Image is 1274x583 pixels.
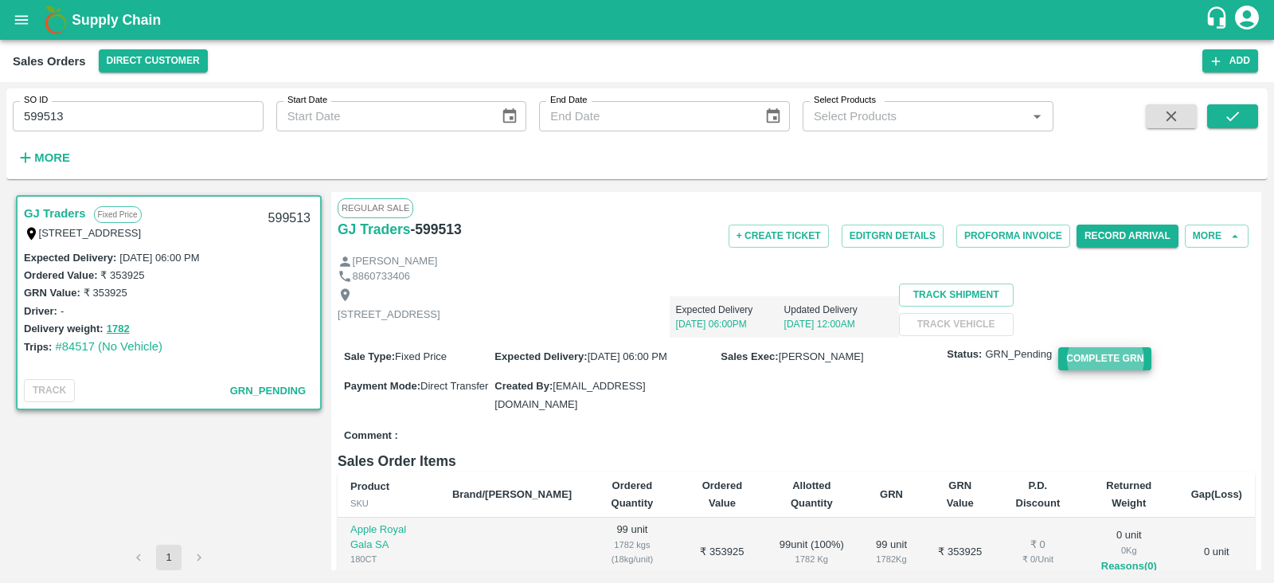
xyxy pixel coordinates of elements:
[494,380,553,392] label: Created By :
[420,380,488,392] span: Direct Transfer
[588,350,667,362] span: [DATE] 06:00 PM
[1106,479,1151,509] b: Returned Weight
[40,4,72,36] img: logo
[350,552,427,566] div: 180CT
[61,305,64,317] label: -
[39,227,142,239] label: [STREET_ADDRESS]
[784,303,893,317] p: Updated Delivery
[24,94,48,107] label: SO ID
[814,94,876,107] label: Select Products
[99,49,208,72] button: Select DC
[807,106,1022,127] input: Select Products
[721,350,778,362] label: Sales Exec :
[947,347,982,362] label: Status:
[287,94,327,107] label: Start Date
[13,101,264,131] input: Enter SO ID
[452,488,572,500] b: Brand/[PERSON_NAME]
[880,488,903,500] b: GRN
[344,428,398,444] label: Comment :
[230,385,306,397] span: GRN_Pending
[156,545,182,570] button: page 1
[676,317,784,331] p: [DATE] 06:00PM
[842,225,944,248] button: EditGRN Details
[353,269,410,284] p: 8860733406
[24,252,116,264] label: Expected Delivery :
[1077,225,1178,248] button: Record Arrival
[338,198,413,217] span: Regular Sale
[72,12,161,28] b: Supply Chain
[784,317,893,331] p: [DATE] 12:00AM
[353,254,438,269] p: [PERSON_NAME]
[676,303,784,317] p: Expected Delivery
[777,538,846,567] div: 99 unit ( 100 %)
[100,269,144,281] label: ₹ 353925
[1026,106,1047,127] button: Open
[1009,538,1067,553] div: ₹ 0
[24,269,97,281] label: Ordered Value:
[779,350,864,362] span: [PERSON_NAME]
[899,284,1014,307] button: Track Shipment
[1092,528,1166,576] div: 0 unit
[72,9,1205,31] a: Supply Chain
[539,101,751,131] input: End Date
[344,350,395,362] label: Sale Type :
[94,206,142,223] p: Fixed Price
[1016,479,1061,509] b: P.D. Discount
[276,101,488,131] input: Start Date
[550,94,587,107] label: End Date
[1092,543,1166,558] div: 0 Kg
[1092,558,1166,576] button: Reasons(0)
[1202,49,1258,72] button: Add
[758,101,788,131] button: Choose date
[871,538,911,567] div: 99 unit
[1185,225,1249,248] button: More
[338,450,1255,472] h6: Sales Order Items
[24,287,80,299] label: GRN Value:
[612,479,654,509] b: Ordered Quantity
[494,350,587,362] label: Expected Delivery :
[702,479,743,509] b: Ordered Value
[494,380,645,409] span: [EMAIL_ADDRESS][DOMAIN_NAME]
[13,144,74,171] button: More
[55,340,162,353] a: #84517 (No Vehicle)
[1058,347,1151,370] button: Complete GRN
[947,479,974,509] b: GRN Value
[34,151,70,164] strong: More
[395,350,447,362] span: Fixed Price
[1205,6,1233,34] div: customer-support
[107,320,130,338] button: 1782
[1009,552,1067,566] div: ₹ 0 / Unit
[13,51,86,72] div: Sales Orders
[123,545,214,570] nav: pagination navigation
[24,305,57,317] label: Driver:
[777,552,846,566] div: 1782 Kg
[350,522,427,552] p: Apple Royal Gala SA
[597,538,666,567] div: 1782 kgs (18kg/unit)
[119,252,199,264] label: [DATE] 06:00 PM
[1191,488,1242,500] b: Gap(Loss)
[84,287,127,299] label: ₹ 353925
[259,200,320,237] div: 599513
[791,479,833,509] b: Allotted Quantity
[24,203,86,224] a: GJ Traders
[494,101,525,131] button: Choose date
[350,480,389,492] b: Product
[3,2,40,38] button: open drawer
[350,496,427,511] div: SKU
[24,341,52,353] label: Trips:
[871,552,911,566] div: 1782 Kg
[24,323,104,335] label: Delivery weight:
[956,225,1070,248] button: Proforma Invoice
[344,380,420,392] label: Payment Mode :
[338,307,440,323] p: [STREET_ADDRESS]
[338,218,410,241] a: GJ Traders
[985,347,1052,362] span: GRN_Pending
[410,218,461,241] h6: - 599513
[729,225,829,248] button: + Create Ticket
[1233,3,1261,37] div: account of current user
[597,567,666,581] div: ₹ 3575 / Unit
[350,567,427,581] div: GRN Done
